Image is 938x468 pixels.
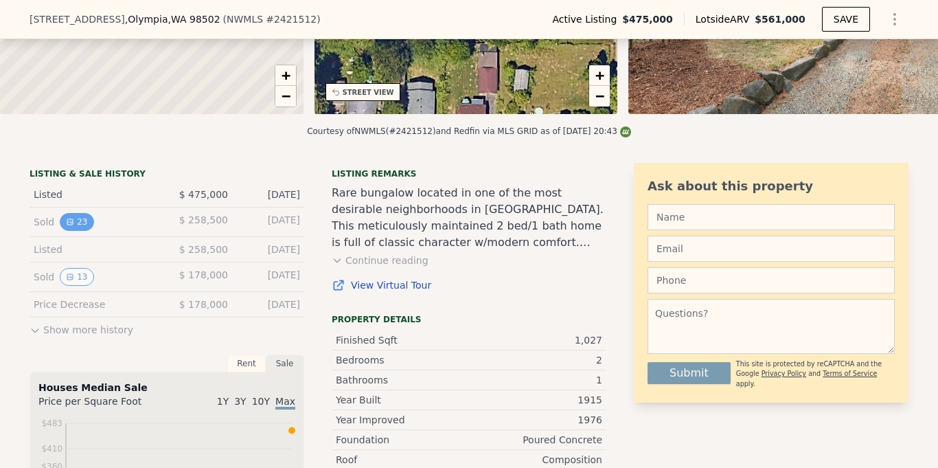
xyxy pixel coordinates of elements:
[30,168,304,182] div: LISTING & SALE HISTORY
[34,268,156,286] div: Sold
[332,168,606,179] div: Listing remarks
[595,67,604,84] span: +
[30,12,125,26] span: [STREET_ADDRESS]
[332,185,606,251] div: Rare bungalow located in one of the most desirable neighborhoods in [GEOGRAPHIC_DATA]. This metic...
[336,373,469,387] div: Bathrooms
[469,353,602,367] div: 2
[34,188,156,201] div: Listed
[336,413,469,427] div: Year Improved
[41,419,62,428] tspan: $483
[41,444,62,454] tspan: $410
[822,7,870,32] button: SAVE
[266,355,304,372] div: Sale
[336,333,469,347] div: Finished Sqft
[223,12,321,26] div: ( )
[60,268,93,286] button: View historical data
[239,298,300,311] div: [DATE]
[179,214,228,225] span: $ 258,500
[595,87,604,104] span: −
[755,14,805,25] span: $561,000
[239,188,300,201] div: [DATE]
[620,126,631,137] img: NWMLS Logo
[227,355,266,372] div: Rent
[336,453,469,467] div: Roof
[125,12,220,26] span: , Olympia
[34,243,156,256] div: Listed
[648,177,895,196] div: Ask about this property
[234,396,246,407] span: 3Y
[307,126,631,136] div: Courtesy of NWMLS (#2421512) and Redfin via MLS GRID as of [DATE] 20:43
[239,243,300,256] div: [DATE]
[179,189,228,200] span: $ 475,000
[469,413,602,427] div: 1976
[34,298,156,311] div: Price Decrease
[239,268,300,286] div: [DATE]
[469,393,602,407] div: 1915
[168,14,220,25] span: , WA 98502
[179,244,228,255] span: $ 258,500
[589,65,610,86] a: Zoom in
[30,317,133,337] button: Show more history
[60,213,93,231] button: View historical data
[469,373,602,387] div: 1
[648,362,731,384] button: Submit
[648,267,895,293] input: Phone
[217,396,229,407] span: 1Y
[648,236,895,262] input: Email
[275,396,295,410] span: Max
[281,67,290,84] span: +
[696,12,755,26] span: Lotside ARV
[239,213,300,231] div: [DATE]
[281,87,290,104] span: −
[332,314,606,325] div: Property details
[336,353,469,367] div: Bedrooms
[275,86,296,107] a: Zoom out
[469,333,602,347] div: 1,027
[38,381,295,394] div: Houses Median Sale
[275,65,296,86] a: Zoom in
[762,370,806,377] a: Privacy Policy
[469,453,602,467] div: Composition
[469,433,602,447] div: Poured Concrete
[736,359,895,389] div: This site is protected by reCAPTCHA and the Google and apply.
[227,14,263,25] span: NWMLS
[179,299,228,310] span: $ 178,000
[252,396,270,407] span: 10Y
[881,5,908,33] button: Show Options
[823,370,877,377] a: Terms of Service
[343,87,394,98] div: STREET VIEW
[589,86,610,107] a: Zoom out
[336,433,469,447] div: Foundation
[38,394,167,416] div: Price per Square Foot
[332,278,606,292] a: View Virtual Tour
[552,12,622,26] span: Active Listing
[266,14,317,25] span: # 2421512
[34,213,156,231] div: Sold
[179,269,228,280] span: $ 178,000
[332,254,428,267] button: Continue reading
[648,204,895,230] input: Name
[622,12,673,26] span: $475,000
[336,393,469,407] div: Year Built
